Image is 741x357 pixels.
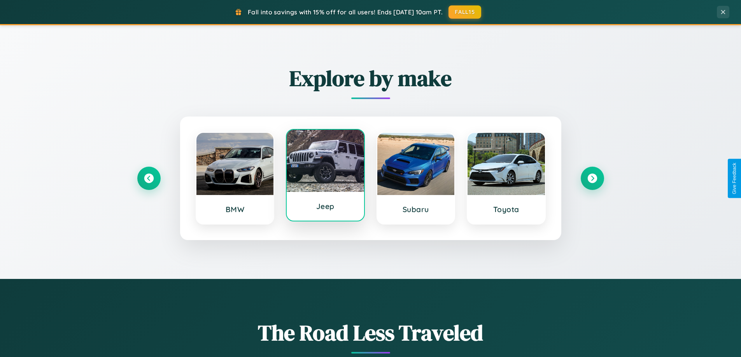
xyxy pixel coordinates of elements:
button: FALL15 [448,5,481,19]
span: Fall into savings with 15% off for all users! Ends [DATE] 10am PT. [248,8,443,16]
h3: Jeep [294,202,356,211]
div: Give Feedback [732,163,737,194]
h1: The Road Less Traveled [137,318,604,348]
h3: Toyota [475,205,537,214]
h3: Subaru [385,205,447,214]
h2: Explore by make [137,63,604,93]
h3: BMW [204,205,266,214]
